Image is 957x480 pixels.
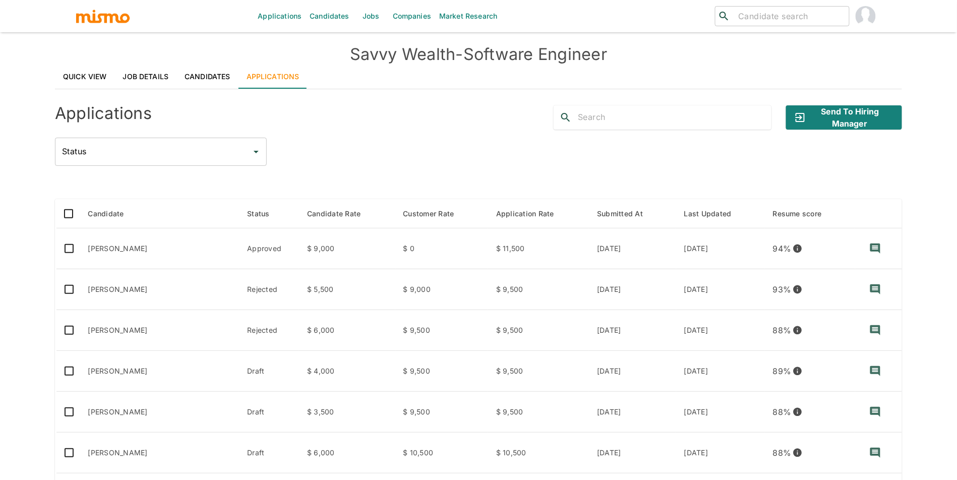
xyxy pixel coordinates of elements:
[554,105,578,130] button: search
[299,269,395,310] td: $ 5,500
[176,65,238,89] a: Candidates
[773,364,792,378] p: 89 %
[793,244,803,254] svg: View resume score details
[80,269,240,310] td: [PERSON_NAME]
[299,310,395,351] td: $ 6,000
[589,228,676,269] td: [DATE]
[299,228,395,269] td: $ 9,000
[307,208,374,220] span: Candidate Rate
[773,446,792,460] p: 88 %
[488,392,589,433] td: $ 9,500
[395,351,488,392] td: $ 9,500
[55,65,115,89] a: Quick View
[793,325,803,335] svg: View resume score details
[676,269,765,310] td: [DATE]
[75,9,131,24] img: logo
[676,228,765,269] td: [DATE]
[249,145,263,159] button: Open
[793,284,803,294] svg: View resume score details
[299,433,395,473] td: $ 6,000
[856,6,876,26] img: Maria Lujan Ciommo
[676,351,765,392] td: [DATE]
[488,351,589,392] td: $ 9,500
[239,269,299,310] td: Rejected
[578,109,771,126] input: Search
[589,269,676,310] td: [DATE]
[793,407,803,417] svg: View resume score details
[395,392,488,433] td: $ 9,500
[496,208,567,220] span: Application Rate
[239,433,299,473] td: Draft
[773,208,835,220] span: Resume score
[589,310,676,351] td: [DATE]
[676,310,765,351] td: [DATE]
[786,105,902,130] button: Send to Hiring Manager
[589,392,676,433] td: [DATE]
[793,448,803,458] svg: View resume score details
[239,228,299,269] td: Approved
[863,359,887,383] button: recent-notes
[239,392,299,433] td: Draft
[239,310,299,351] td: Rejected
[488,269,589,310] td: $ 9,500
[55,44,902,65] h4: Savvy Wealth - Software Engineer
[488,228,589,269] td: $ 11,500
[80,392,240,433] td: [PERSON_NAME]
[863,277,887,302] button: recent-notes
[773,323,792,337] p: 88 %
[589,351,676,392] td: [DATE]
[488,310,589,351] td: $ 9,500
[80,310,240,351] td: [PERSON_NAME]
[863,400,887,424] button: recent-notes
[395,228,488,269] td: $ 0
[80,351,240,392] td: [PERSON_NAME]
[734,9,845,23] input: Candidate search
[676,392,765,433] td: [DATE]
[299,351,395,392] td: $ 4,000
[238,65,308,89] a: Applications
[403,208,467,220] span: Customer Rate
[55,103,152,124] h4: Applications
[676,433,765,473] td: [DATE]
[863,318,887,342] button: recent-notes
[395,310,488,351] td: $ 9,500
[684,208,745,220] span: Last Updated
[863,441,887,465] button: recent-notes
[395,433,488,473] td: $ 10,500
[115,65,177,89] a: Job Details
[80,228,240,269] td: [PERSON_NAME]
[395,269,488,310] td: $ 9,000
[299,392,395,433] td: $ 3,500
[597,208,656,220] span: Submitted At
[88,208,137,220] span: Candidate
[773,405,792,419] p: 88 %
[80,433,240,473] td: [PERSON_NAME]
[793,366,803,376] svg: View resume score details
[488,433,589,473] td: $ 10,500
[773,282,792,296] p: 93 %
[239,351,299,392] td: Draft
[247,208,283,220] span: Status
[773,242,792,256] p: 94 %
[589,433,676,473] td: [DATE]
[863,236,887,261] button: recent-notes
